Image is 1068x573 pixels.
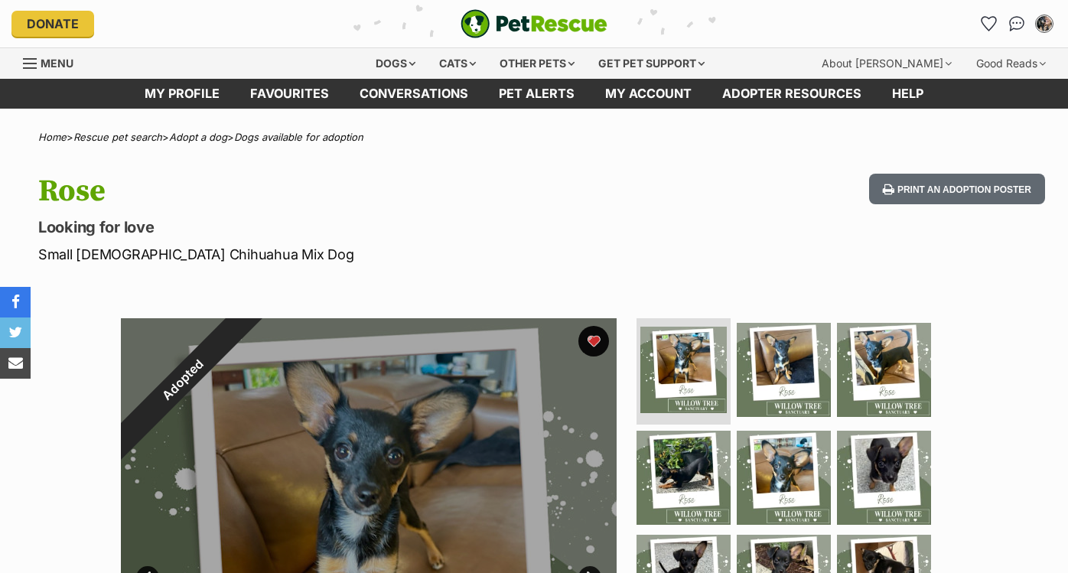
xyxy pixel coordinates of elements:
[1005,11,1029,36] a: Conversations
[977,11,1001,36] a: Favourites
[129,79,235,109] a: My profile
[344,79,484,109] a: conversations
[737,323,831,417] img: Photo of Rose
[38,131,67,143] a: Home
[640,327,727,413] img: Photo of Rose
[461,9,607,38] a: PetRescue
[234,131,363,143] a: Dogs available for adoption
[235,79,344,109] a: Favourites
[869,174,1045,205] button: Print an adoption poster
[837,431,931,525] img: Photo of Rose
[73,131,162,143] a: Rescue pet search
[86,283,279,477] div: Adopted
[737,431,831,525] img: Photo of Rose
[484,79,590,109] a: Pet alerts
[637,431,731,525] img: Photo of Rose
[977,11,1057,36] ul: Account quick links
[578,326,609,356] button: favourite
[837,323,931,417] img: Photo of Rose
[707,79,877,109] a: Adopter resources
[23,48,84,76] a: Menu
[1037,16,1052,31] img: andrea rausa profile pic
[365,48,426,79] div: Dogs
[38,217,652,238] p: Looking for love
[590,79,707,109] a: My account
[811,48,962,79] div: About [PERSON_NAME]
[41,57,73,70] span: Menu
[428,48,487,79] div: Cats
[965,48,1057,79] div: Good Reads
[1009,16,1025,31] img: chat-41dd97257d64d25036548639549fe6c8038ab92f7586957e7f3b1b290dea8141.svg
[588,48,715,79] div: Get pet support
[461,9,607,38] img: logo-e224e6f780fb5917bec1dbf3a21bbac754714ae5b6737aabdf751b685950b380.svg
[38,244,652,265] p: Small [DEMOGRAPHIC_DATA] Chihuahua Mix Dog
[489,48,585,79] div: Other pets
[1032,11,1057,36] button: My account
[38,174,652,209] h1: Rose
[169,131,227,143] a: Adopt a dog
[877,79,939,109] a: Help
[11,11,94,37] a: Donate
